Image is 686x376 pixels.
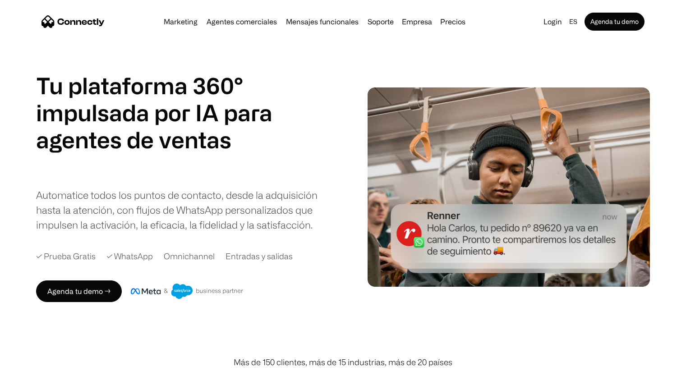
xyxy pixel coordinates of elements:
[41,15,105,28] a: home
[402,15,432,28] div: Empresa
[36,188,320,232] div: Automatice todos los puntos de contacto, desde la adquisición hasta la atención, con flujos de Wh...
[36,72,272,126] h1: Tu plataforma 360° impulsada por IA para
[585,13,645,31] a: Agenda tu demo
[36,126,244,153] div: 1 of 4
[540,15,566,28] a: Login
[569,15,577,28] div: es
[9,359,54,373] aside: Language selected: Español
[437,18,469,25] a: Precios
[364,18,397,25] a: Soporte
[234,356,452,368] div: Más de 150 clientes, más de 15 industrias, más de 20 países
[164,250,215,262] div: Omnichannel
[18,360,54,373] ul: Language list
[226,250,293,262] div: Entradas y salidas
[106,250,153,262] div: ✓ WhatsApp
[36,126,244,153] h1: agentes de ventas
[160,18,201,25] a: Marketing
[131,284,244,299] img: Insignia de socio comercial de Meta y Salesforce.
[203,18,281,25] a: Agentes comerciales
[36,280,122,302] a: Agenda tu demo →
[36,250,96,262] div: ✓ Prueba Gratis
[282,18,362,25] a: Mensajes funcionales
[36,126,244,180] div: carousel
[566,15,583,28] div: es
[399,15,435,28] div: Empresa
